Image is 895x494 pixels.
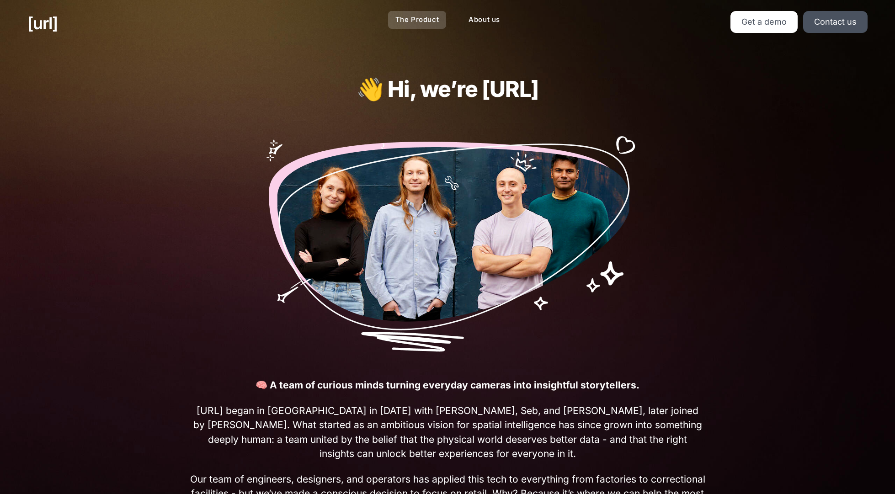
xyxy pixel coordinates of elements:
[190,404,705,461] span: [URL] began in [GEOGRAPHIC_DATA] in [DATE] with [PERSON_NAME], Seb, and [PERSON_NAME], later join...
[256,379,639,391] strong: 🧠 A team of curious minds turning everyday cameras into insightful storytellers.
[388,11,447,29] a: The Product
[240,77,655,101] h1: 👋 Hi, we’re [URL]
[461,11,507,29] a: About us
[27,11,58,36] a: [URL]
[730,11,798,33] a: Get a demo
[803,11,868,33] a: Contact us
